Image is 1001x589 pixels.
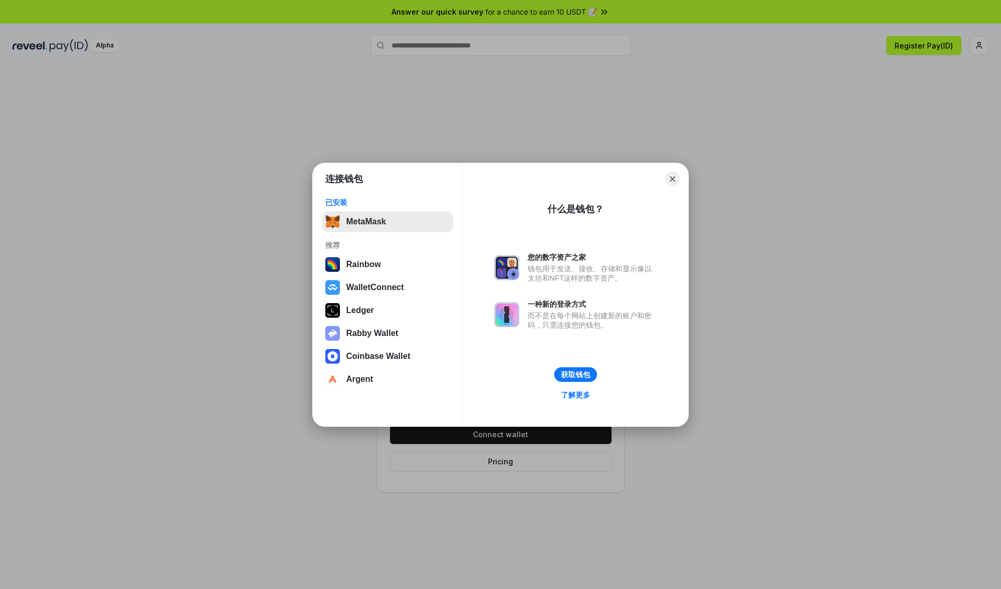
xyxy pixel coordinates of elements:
[346,217,386,226] div: MetaMask
[325,303,340,318] img: svg+xml,%3Csvg%20xmlns%3D%22http%3A%2F%2Fwww.w3.org%2F2000%2Fsvg%22%20width%3D%2228%22%20height%3...
[322,369,453,390] button: Argent
[528,299,657,309] div: 一种新的登录方式
[346,306,374,315] div: Ledger
[325,257,340,272] img: svg+xml,%3Csvg%20width%3D%22120%22%20height%3D%22120%22%20viewBox%3D%220%200%20120%20120%22%20fil...
[528,311,657,330] div: 而不是在每个网站上创建新的账户和密码，只需连接您的钱包。
[346,375,373,384] div: Argent
[322,300,453,321] button: Ledger
[554,367,597,382] button: 获取钱包
[322,211,453,232] button: MetaMask
[322,277,453,298] button: WalletConnect
[322,323,453,344] button: Rabby Wallet
[555,388,596,402] a: 了解更多
[665,172,680,186] button: Close
[325,280,340,295] img: svg+xml,%3Csvg%20width%3D%2228%22%20height%3D%2228%22%20viewBox%3D%220%200%2028%2028%22%20fill%3D...
[325,326,340,341] img: svg+xml,%3Csvg%20xmlns%3D%22http%3A%2F%2Fwww.w3.org%2F2000%2Fsvg%22%20fill%3D%22none%22%20viewBox...
[325,173,363,185] h1: 连接钱包
[528,253,657,262] div: 您的数字资产之家
[494,255,519,280] img: svg+xml,%3Csvg%20xmlns%3D%22http%3A%2F%2Fwww.w3.org%2F2000%2Fsvg%22%20fill%3D%22none%22%20viewBox...
[346,329,398,338] div: Rabby Wallet
[528,264,657,283] div: 钱包用于发送、接收、存储和显示像以太坊和NFT这样的数字资产。
[346,352,410,361] div: Coinbase Wallet
[346,260,381,269] div: Rainbow
[547,203,604,215] div: 什么是钱包？
[346,283,404,292] div: WalletConnect
[322,254,453,275] button: Rainbow
[325,372,340,387] img: svg+xml,%3Csvg%20width%3D%2228%22%20height%3D%2228%22%20viewBox%3D%220%200%2028%2028%22%20fill%3D...
[325,349,340,364] img: svg+xml,%3Csvg%20width%3D%2228%22%20height%3D%2228%22%20viewBox%3D%220%200%2028%2028%22%20fill%3D...
[325,214,340,229] img: svg+xml,%3Csvg%20fill%3D%22none%22%20height%3D%2233%22%20viewBox%3D%220%200%2035%2033%22%20width%...
[494,302,519,327] img: svg+xml,%3Csvg%20xmlns%3D%22http%3A%2F%2Fwww.w3.org%2F2000%2Fsvg%22%20fill%3D%22none%22%20viewBox...
[561,370,590,379] div: 获取钱包
[325,198,450,207] div: 已安装
[325,241,450,250] div: 推荐
[322,346,453,367] button: Coinbase Wallet
[561,390,590,400] div: 了解更多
